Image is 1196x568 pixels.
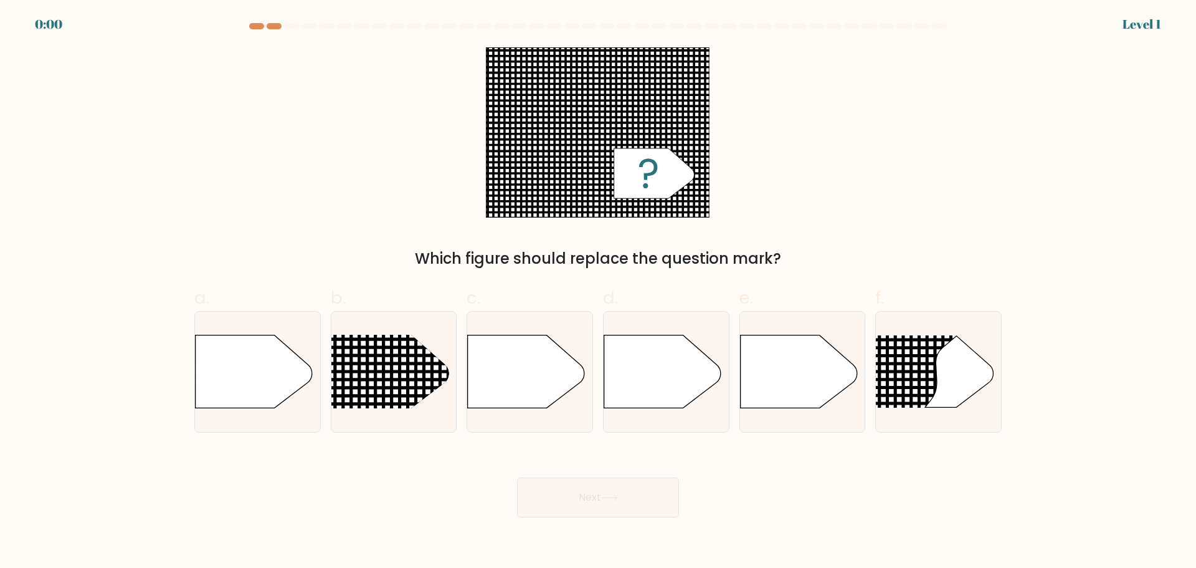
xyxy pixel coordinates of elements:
div: Level 1 [1122,15,1161,34]
span: d. [603,286,618,310]
span: a. [194,286,209,310]
div: Which figure should replace the question mark? [202,248,994,270]
button: Next [517,478,679,517]
span: f. [875,286,884,310]
span: e. [739,286,753,310]
span: b. [331,286,346,310]
span: c. [467,286,480,310]
div: 0:00 [35,15,62,34]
